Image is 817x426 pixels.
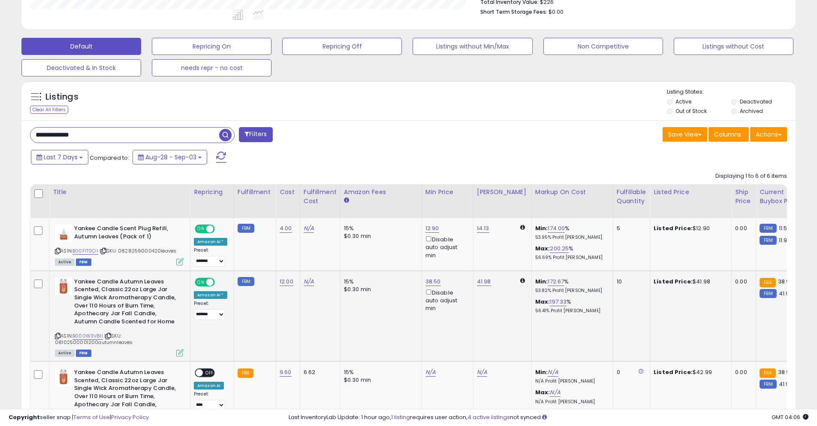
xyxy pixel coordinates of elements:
p: N/A Profit [PERSON_NAME] [535,378,606,384]
span: ON [196,278,206,286]
span: 41.98 [779,289,793,298]
small: FBA [760,278,775,287]
div: $42.99 [654,368,725,376]
span: FBM [76,350,91,357]
button: Columns [708,127,749,142]
div: 0.00 [735,278,749,286]
div: Preset: [194,247,227,267]
span: Last 7 Days [44,153,78,161]
small: FBM [760,236,776,245]
button: Non Competitive [543,38,663,55]
div: Preset: [194,391,227,411]
span: OFF [214,278,227,286]
div: Amazon AI * [194,238,227,246]
div: Cost [280,188,296,197]
b: Min: [535,368,548,376]
div: Title [53,188,187,197]
span: Aug-28 - Sep-03 [145,153,196,161]
div: % [535,225,606,240]
b: Min: [535,224,548,232]
b: Min: [535,277,548,286]
button: Save View [663,127,707,142]
a: 4.00 [280,224,292,233]
div: Disable auto adjust min [425,288,467,313]
div: Fulfillment [238,188,272,197]
div: 0.00 [735,225,749,232]
a: 4 active listings [467,413,510,421]
span: All listings currently available for purchase on Amazon [55,259,75,266]
b: Listed Price: [654,368,693,376]
th: The percentage added to the cost of goods (COGS) that forms the calculator for Min & Max prices. [531,184,613,218]
a: 174.00 [548,224,565,233]
b: Max: [535,244,550,253]
b: Listed Price: [654,277,693,286]
b: Listed Price: [654,224,693,232]
div: 0 [617,368,643,376]
div: % [535,278,606,294]
span: 2025-09-11 04:06 GMT [772,413,808,421]
div: Listed Price [654,188,728,197]
small: FBA [760,368,775,378]
img: 41GZxutvRUL._SL40_.jpg [55,368,72,386]
div: $12.90 [654,225,725,232]
span: 11.5 [779,224,787,232]
label: Archived [740,107,763,115]
span: Columns [714,130,741,139]
div: 5 [617,225,643,232]
a: 1 listing [391,413,410,421]
div: 15% [344,278,415,286]
span: | SKU: 0828259000420leaves [99,247,176,254]
p: N/A Profit [PERSON_NAME] [535,399,606,405]
small: FBM [238,224,254,233]
a: 200.25 [550,244,569,253]
span: OFF [214,225,227,233]
div: % [535,245,606,261]
a: 38.50 [425,277,441,286]
span: | SKU: 08102500001200autumnleaves [55,332,133,345]
span: 11.96 [779,236,791,244]
div: ASIN: [55,278,184,356]
div: 15% [344,368,415,376]
p: 56.69% Profit [PERSON_NAME] [535,255,606,261]
div: % [535,298,606,314]
div: Ship Price [735,188,752,206]
a: N/A [550,388,560,397]
img: 41GZxutvRUL._SL40_.jpg [55,278,72,295]
span: ON [196,225,206,233]
button: Aug-28 - Sep-03 [133,150,207,164]
button: needs repr - no cost [152,59,271,76]
a: B00FIT0CII [72,247,98,255]
a: N/A [548,368,558,377]
b: Max: [535,388,550,396]
small: Amazon Fees. [344,197,349,204]
div: 15% [344,225,415,232]
div: [PERSON_NAME] [477,188,528,197]
button: Filters [239,127,272,142]
b: Yankee Candle Scent Plug Refill, Autumn Leaves (Pack of 1) [74,225,178,243]
div: ASIN: [55,225,184,265]
div: Repricing [194,188,230,197]
small: FBA [238,368,253,378]
div: Displaying 1 to 6 of 6 items [715,172,787,180]
span: Compared to: [90,154,129,162]
span: FBM [76,259,91,266]
div: $0.30 min [344,232,415,240]
span: All listings currently available for purchase on Amazon [55,350,75,357]
h5: Listings [45,91,78,103]
span: 38.99 [778,277,793,286]
div: Min Price [425,188,470,197]
div: Fulfillment Cost [304,188,337,206]
button: Listings without Cost [674,38,793,55]
span: 38.99 [778,368,793,376]
div: Last InventoryLab Update: 1 hour ago, requires user action, not synced. [289,414,808,422]
label: Active [675,98,691,105]
div: Preset: [194,301,227,320]
small: FBM [760,380,776,389]
a: B000W3V8II [72,332,103,340]
a: Terms of Use [73,413,110,421]
div: Disable auto adjust min [425,234,467,259]
button: Actions [750,127,787,142]
a: N/A [304,224,314,233]
p: 56.41% Profit [PERSON_NAME] [535,308,606,314]
label: Out of Stock [675,107,707,115]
